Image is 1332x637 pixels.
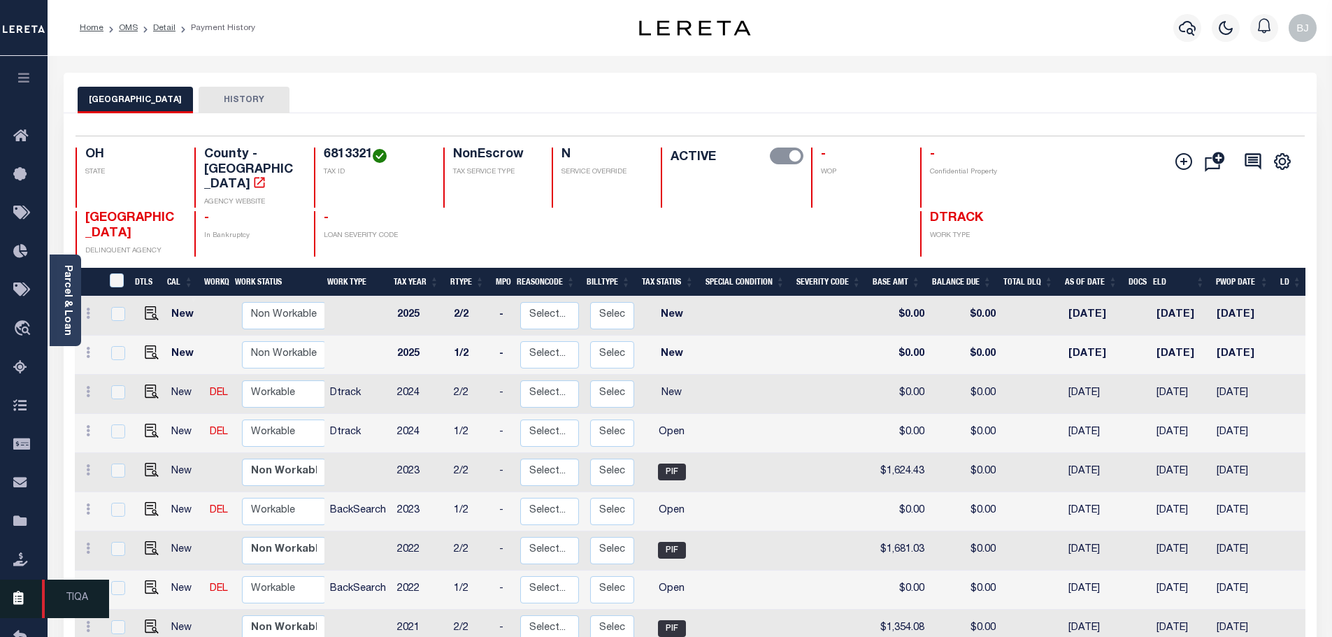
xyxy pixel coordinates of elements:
td: [DATE] [1211,453,1275,492]
span: - [204,212,209,224]
th: BillType: activate to sort column ascending [581,268,636,296]
td: BackSearch [324,571,392,610]
th: Tax Status: activate to sort column ascending [636,268,700,296]
td: [DATE] [1063,492,1127,531]
td: [DATE] [1151,296,1210,336]
td: $0.00 [930,531,1001,571]
td: 2/2 [448,531,494,571]
td: Open [640,571,703,610]
th: Work Type [322,268,387,296]
th: Tax Year: activate to sort column ascending [388,268,445,296]
td: $0.00 [930,414,1001,453]
td: [DATE] [1211,492,1275,531]
td: 2023 [392,453,448,492]
td: $0.00 [871,571,930,610]
td: [DATE] [1211,571,1275,610]
td: New [166,453,204,492]
td: $0.00 [871,492,930,531]
th: ELD: activate to sort column ascending [1147,268,1210,296]
th: Balance Due: activate to sort column ascending [926,268,998,296]
td: $0.00 [930,571,1001,610]
p: STATE [85,167,178,178]
td: $1,624.43 [871,453,930,492]
td: - [494,414,515,453]
td: - [494,531,515,571]
td: 2022 [392,571,448,610]
td: [DATE] [1063,571,1127,610]
th: Base Amt: activate to sort column ascending [867,268,926,296]
td: 2/2 [448,296,494,336]
td: [DATE] [1151,492,1210,531]
td: [DATE] [1211,336,1275,375]
td: 2022 [392,531,448,571]
td: $0.00 [930,453,1001,492]
td: 1/2 [448,571,494,610]
p: DELINQUENT AGENCY [85,246,178,257]
h4: N [561,148,644,163]
span: - [821,148,826,161]
a: Home [80,24,103,32]
td: - [494,453,515,492]
td: $0.00 [871,296,930,336]
td: [DATE] [1151,414,1210,453]
p: AGENCY WEBSITE [204,197,297,208]
td: New [640,336,703,375]
td: [DATE] [1151,531,1210,571]
td: [DATE] [1063,296,1127,336]
h4: County - [GEOGRAPHIC_DATA] [204,148,297,193]
td: [DATE] [1151,571,1210,610]
td: $1,681.03 [871,531,930,571]
td: [DATE] [1063,375,1127,414]
td: 2023 [392,492,448,531]
td: New [166,414,204,453]
th: Total DLQ: activate to sort column ascending [998,268,1059,296]
span: PIF [658,464,686,480]
td: 1/2 [448,492,494,531]
td: - [494,296,515,336]
td: - [494,336,515,375]
th: ReasonCode: activate to sort column ascending [511,268,581,296]
th: &nbsp; [101,268,130,296]
a: DEL [210,427,228,437]
p: Confidential Property [930,167,1023,178]
label: ACTIVE [671,148,716,167]
a: DEL [210,506,228,515]
th: &nbsp;&nbsp;&nbsp;&nbsp;&nbsp;&nbsp;&nbsp;&nbsp;&nbsp;&nbsp; [75,268,101,296]
p: WOP [821,167,903,178]
th: CAL: activate to sort column ascending [162,268,199,296]
i: travel_explore [13,320,36,338]
span: PIF [658,542,686,559]
p: SERVICE OVERRIDE [561,167,644,178]
img: logo-dark.svg [639,20,751,36]
td: $0.00 [930,336,1001,375]
span: [GEOGRAPHIC_DATA] [85,212,174,240]
a: DEL [210,388,228,398]
td: [DATE] [1063,414,1127,453]
th: RType: activate to sort column ascending [445,268,490,296]
span: - [324,212,329,224]
td: [DATE] [1151,336,1210,375]
td: $0.00 [930,492,1001,531]
li: Payment History [176,22,255,34]
img: svg+xml;base64,PHN2ZyB4bWxucz0iaHR0cDovL3d3dy53My5vcmcvMjAwMC9zdmciIHBvaW50ZXItZXZlbnRzPSJub25lIi... [1289,14,1317,42]
span: - [930,148,935,161]
td: $0.00 [871,336,930,375]
td: [DATE] [1211,531,1275,571]
td: [DATE] [1063,531,1127,571]
th: WorkQ [199,268,229,296]
th: MPO [490,268,511,296]
td: - [494,375,515,414]
th: Severity Code: activate to sort column ascending [791,268,867,296]
td: [DATE] [1151,453,1210,492]
span: PIF [658,620,686,637]
p: WORK TYPE [930,231,1023,241]
button: [GEOGRAPHIC_DATA] [78,87,193,113]
td: [DATE] [1211,296,1275,336]
td: 2/2 [448,375,494,414]
td: New [166,375,204,414]
td: New [166,571,204,610]
td: Dtrack [324,414,392,453]
td: New [166,492,204,531]
th: Docs [1123,268,1147,296]
td: - [494,492,515,531]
